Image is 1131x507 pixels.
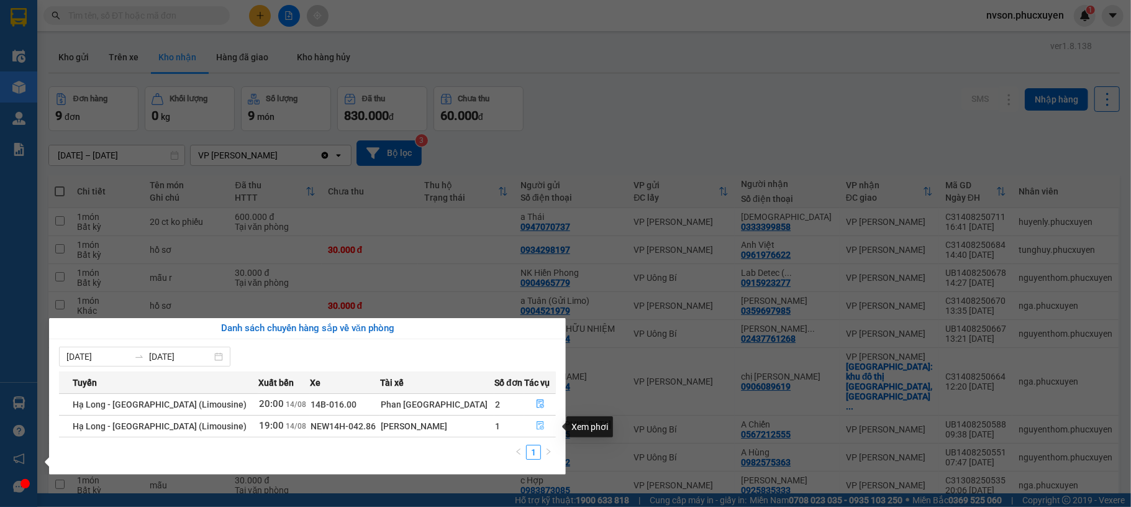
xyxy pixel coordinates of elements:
li: Next Page [541,445,556,460]
span: NEW14H-042.86 [311,421,376,431]
div: Xem phơi [566,416,613,437]
span: Tài xế [380,376,404,390]
div: Phan [GEOGRAPHIC_DATA] [381,398,494,411]
button: right [541,445,556,460]
span: 14/08 [286,422,306,431]
span: file-done [536,421,545,431]
span: swap-right [134,352,144,362]
span: Số đơn [494,376,522,390]
li: Previous Page [511,445,526,460]
span: left [515,448,522,455]
div: [PERSON_NAME] [381,419,494,433]
span: Xe [310,376,320,390]
span: right [545,448,552,455]
li: 1 [526,445,541,460]
span: 1 [495,421,500,431]
span: Hạ Long - [GEOGRAPHIC_DATA] (Limousine) [73,421,247,431]
span: 14B-016.00 [311,400,357,409]
span: Tuyến [73,376,97,390]
span: Tác vụ [524,376,550,390]
span: Xuất bến [258,376,294,390]
div: Danh sách chuyến hàng sắp về văn phòng [59,321,556,336]
span: 20:00 [259,398,284,409]
button: file-done [525,395,555,414]
span: 2 [495,400,500,409]
span: to [134,352,144,362]
span: Hạ Long - [GEOGRAPHIC_DATA] (Limousine) [73,400,247,409]
input: Đến ngày [149,350,212,363]
button: file-done [525,416,555,436]
span: 14/08 [286,400,306,409]
button: left [511,445,526,460]
span: file-done [536,400,545,409]
input: Từ ngày [66,350,129,363]
a: 1 [527,445,540,459]
span: 19:00 [259,420,284,431]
